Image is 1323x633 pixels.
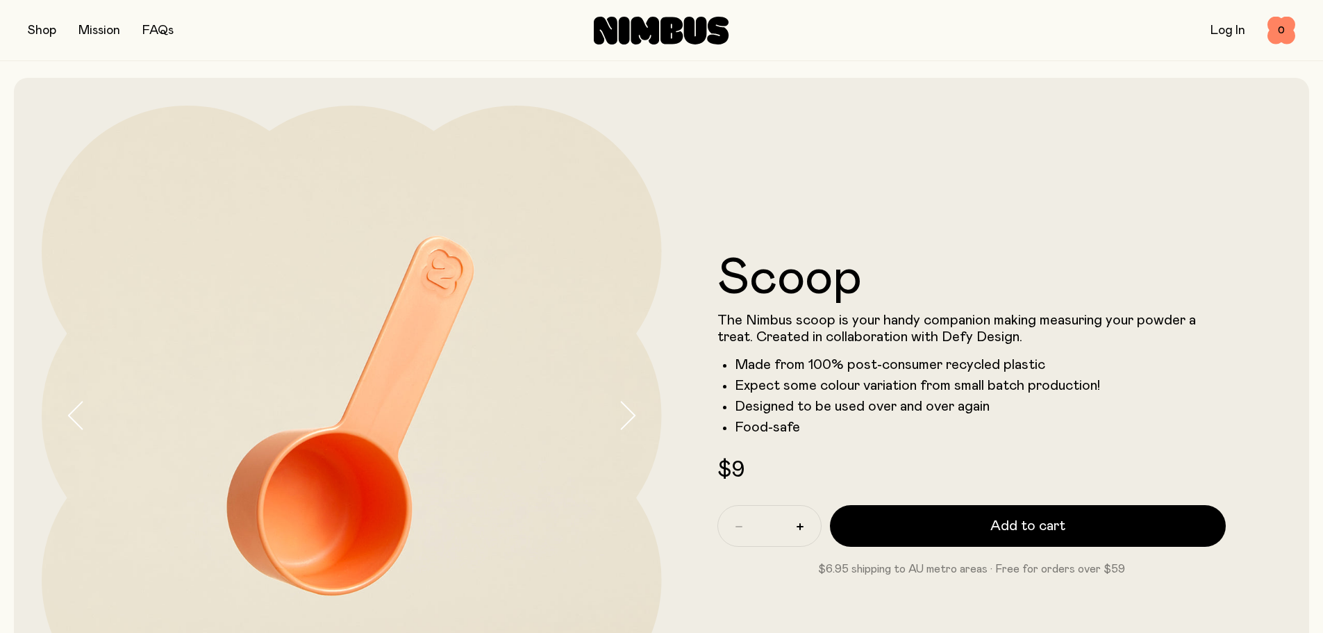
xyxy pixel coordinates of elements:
[830,505,1226,547] button: Add to cart
[1267,17,1295,44] button: 0
[717,254,1226,304] h1: Scoop
[717,312,1226,345] p: The Nimbus scoop is your handy companion making measuring your powder a treat. Created in collabo...
[78,24,120,37] a: Mission
[717,459,744,482] span: $9
[735,377,1226,394] li: Expect some colour variation from small batch production!
[990,516,1065,536] span: Add to cart
[717,561,1226,577] p: $6.95 shipping to AU metro areas · Free for orders over $59
[735,398,1226,415] li: Designed to be used over and over again
[735,419,1226,436] li: Food-safe
[735,356,1226,373] li: Made from 100% post-consumer recycled plastic
[1210,24,1245,37] a: Log In
[142,24,174,37] a: FAQs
